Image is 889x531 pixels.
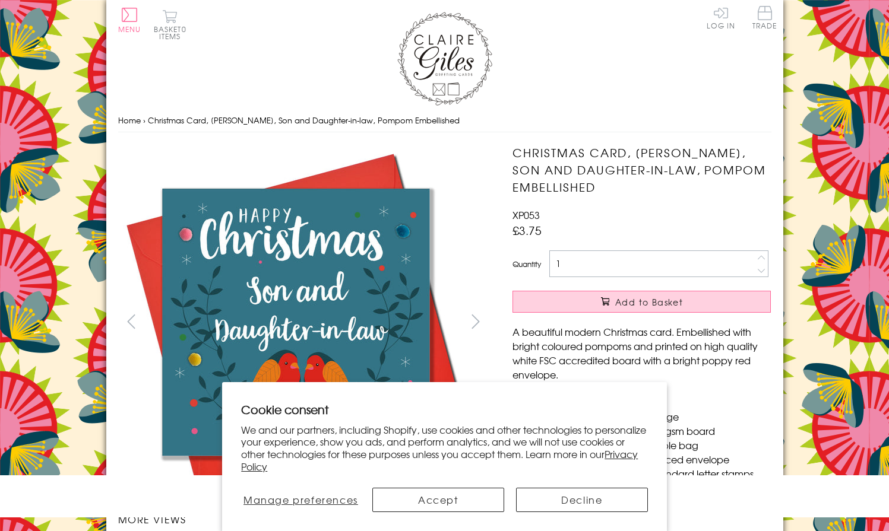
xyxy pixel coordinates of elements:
[159,24,186,42] span: 0 items
[516,488,648,512] button: Decline
[154,9,186,40] button: Basket0 items
[512,325,771,381] p: A beautiful modern Christmas card. Embellished with bright coloured pompoms and printed on high q...
[489,144,845,500] img: Christmas Card, Robins, Son and Daughter-in-law, Pompom Embellished
[148,115,460,126] span: Christmas Card, [PERSON_NAME], Son and Daughter-in-law, Pompom Embellished
[397,12,492,106] img: Claire Giles Greetings Cards
[615,296,683,308] span: Add to Basket
[752,6,777,31] a: Trade
[512,291,771,313] button: Add to Basket
[707,6,735,29] a: Log In
[143,115,145,126] span: ›
[118,144,474,500] img: Christmas Card, Robins, Son and Daughter-in-law, Pompom Embellished
[512,144,771,195] h1: Christmas Card, [PERSON_NAME], Son and Daughter-in-law, Pompom Embellished
[118,109,771,133] nav: breadcrumbs
[512,208,540,222] span: XP053
[241,447,638,473] a: Privacy Policy
[512,259,541,269] label: Quantity
[241,401,648,418] h2: Cookie consent
[241,488,360,512] button: Manage preferences
[372,488,504,512] button: Accept
[118,8,141,33] button: Menu
[118,24,141,34] span: Menu
[243,492,358,507] span: Manage preferences
[118,308,145,335] button: prev
[241,424,648,473] p: We and our partners, including Shopify, use cookies and other technologies to personalize your ex...
[118,115,141,126] a: Home
[462,308,489,335] button: next
[752,6,777,29] span: Trade
[118,512,489,526] h3: More views
[512,222,542,239] span: £3.75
